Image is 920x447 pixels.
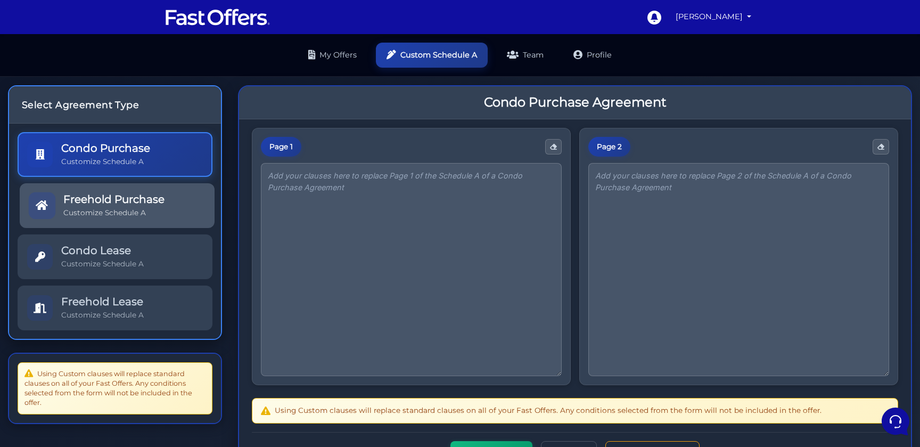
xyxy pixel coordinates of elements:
[61,142,150,155] h5: Condo Purchase
[139,342,204,367] button: Help
[252,398,898,424] div: Using Custom clauses will replace standard clauses on all of your Fast Offers. Any conditions sel...
[298,43,367,68] a: My Offers
[17,150,196,171] button: Start a Conversation
[133,192,196,201] a: Open Help Center
[484,95,667,110] h3: Condo Purchase Agreement
[45,90,163,100] p: You: All listings*
[170,77,196,86] p: 5mo ago
[17,60,86,68] span: Your Conversations
[170,118,196,127] p: 5mo ago
[61,310,144,320] p: Customize Schedule A
[32,357,50,367] p: Home
[376,43,488,68] a: Custom Schedule A
[24,215,174,226] input: Search for an Article...
[880,405,911,437] iframe: Customerly Messenger Launcher
[45,118,163,128] span: Fast Offers Support
[671,6,755,27] a: [PERSON_NAME]
[18,286,212,330] a: Freehold Lease Customize Schedule A
[45,131,163,141] p: You: Hey, none of the fast offers are working for any MLS listing I try to upload
[20,183,215,228] a: Freehold Purchase Customize Schedule A
[45,77,163,87] span: Aura
[61,259,144,269] p: Customize Schedule A
[17,192,72,201] span: Find an Answer
[92,357,122,367] p: Messages
[17,78,38,99] img: dark
[13,72,200,104] a: AuraYou:All listings*5mo ago
[165,357,179,367] p: Help
[22,99,208,110] h4: Select Agreement Type
[13,113,200,145] a: Fast Offers SupportYou:Hey, none of the fast offers are working for any MLS listing I try to uplo...
[18,362,212,415] div: Using Custom clauses will replace standard clauses on all of your Fast Offers. Any conditions sel...
[261,137,301,157] div: Page 1
[9,9,179,43] h2: Hello [PERSON_NAME] 👋
[74,342,139,367] button: Messages
[61,295,144,308] h5: Freehold Lease
[17,119,38,140] img: dark
[588,137,630,157] div: Page 2
[18,234,212,279] a: Condo Lease Customize Schedule A
[496,43,554,68] a: Team
[63,193,165,206] h5: Freehold Purchase
[63,208,165,218] p: Customize Schedule A
[61,157,150,167] p: Customize Schedule A
[61,244,144,257] h5: Condo Lease
[172,60,196,68] a: See all
[563,43,622,68] a: Profile
[18,132,212,177] a: Condo Purchase Customize Schedule A
[9,342,74,367] button: Home
[77,156,149,165] span: Start a Conversation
